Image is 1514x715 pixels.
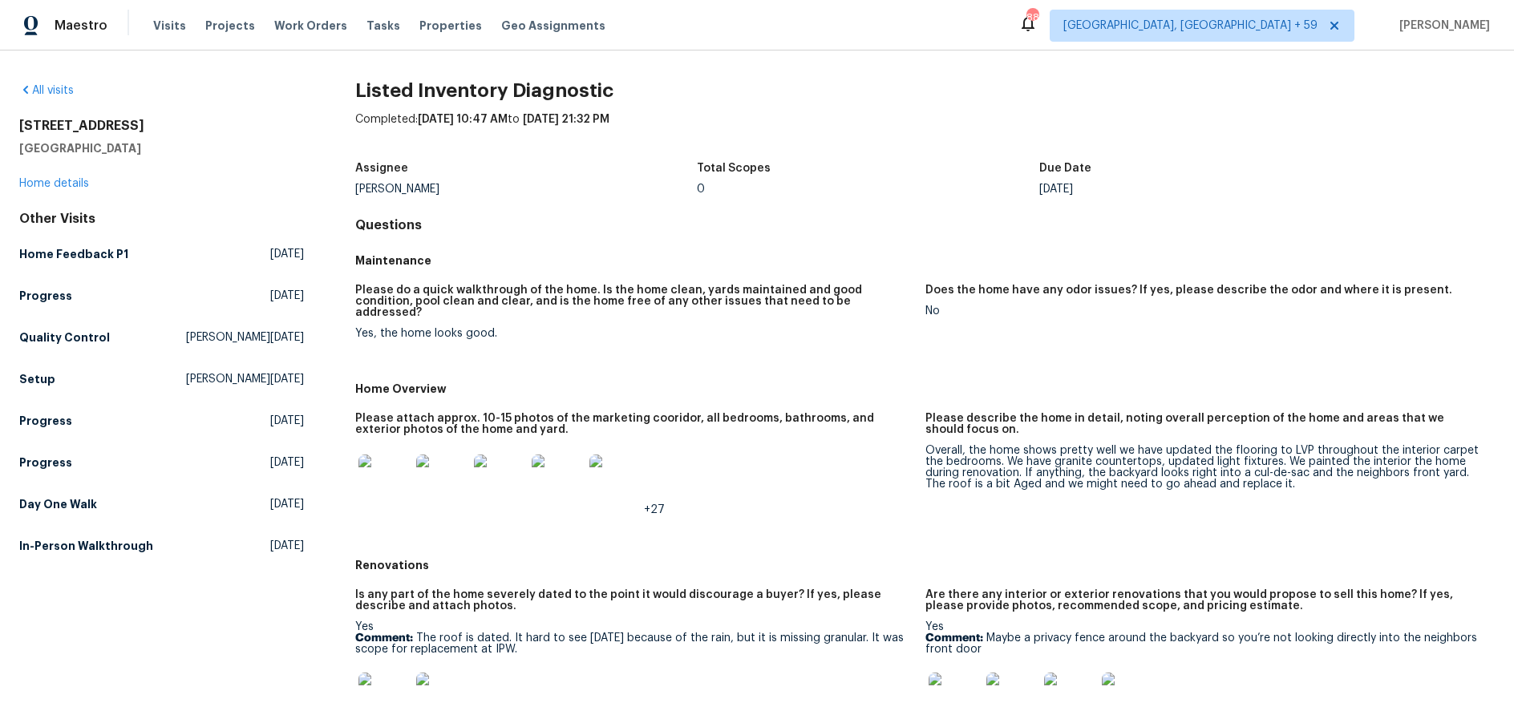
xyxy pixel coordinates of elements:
[270,246,304,262] span: [DATE]
[355,413,912,435] h5: Please attach approx. 10-15 photos of the marketing cooridor, all bedrooms, bathrooms, and exteri...
[19,329,110,345] h5: Quality Control
[925,413,1482,435] h5: Please describe the home in detail, noting overall perception of the home and areas that we shoul...
[19,118,304,134] h2: [STREET_ADDRESS]
[925,589,1482,612] h5: Are there any interior or exterior renovations that you would propose to sell this home? If yes, ...
[19,211,304,227] div: Other Visits
[19,240,304,269] a: Home Feedback P1[DATE]
[925,632,1482,655] p: Maybe a privacy fence around the backyard so you’re not looking directly into the neighbors front...
[925,445,1482,490] div: Overall, the home shows pretty well we have updated the flooring to LVP throughout the interior c...
[270,538,304,554] span: [DATE]
[355,381,1495,397] h5: Home Overview
[697,163,771,174] h5: Total Scopes
[186,329,304,345] span: [PERSON_NAME][DATE]
[186,371,304,387] span: [PERSON_NAME][DATE]
[270,413,304,429] span: [DATE]
[19,281,304,310] a: Progress[DATE]
[355,111,1495,153] div: Completed: to
[19,413,72,429] h5: Progress
[925,632,983,644] b: Comment:
[697,184,1038,195] div: 0
[355,184,697,195] div: [PERSON_NAME]
[644,504,665,515] span: +27
[355,217,1495,233] h4: Questions
[501,18,605,34] span: Geo Assignments
[1026,10,1038,26] div: 882
[925,285,1452,296] h5: Does the home have any odor issues? If yes, please describe the odor and where it is present.
[19,140,304,156] h5: [GEOGRAPHIC_DATA]
[19,85,74,96] a: All visits
[19,496,97,512] h5: Day One Walk
[355,252,1495,269] h5: Maintenance
[1393,18,1490,34] span: [PERSON_NAME]
[523,114,609,125] span: [DATE] 21:32 PM
[1039,163,1091,174] h5: Due Date
[355,285,912,318] h5: Please do a quick walkthrough of the home. Is the home clean, yards maintained and good condition...
[270,288,304,304] span: [DATE]
[1039,184,1381,195] div: [DATE]
[355,589,912,612] h5: Is any part of the home severely dated to the point it would discourage a buyer? If yes, please d...
[418,114,508,125] span: [DATE] 10:47 AM
[19,288,72,304] h5: Progress
[19,454,72,471] h5: Progress
[355,83,1495,99] h2: Listed Inventory Diagnostic
[19,490,304,519] a: Day One Walk[DATE]
[1063,18,1318,34] span: [GEOGRAPHIC_DATA], [GEOGRAPHIC_DATA] + 59
[205,18,255,34] span: Projects
[19,365,304,394] a: Setup[PERSON_NAME][DATE]
[19,448,304,477] a: Progress[DATE]
[355,163,408,174] h5: Assignee
[419,18,482,34] span: Properties
[19,531,304,560] a: In-Person Walkthrough[DATE]
[355,632,413,644] b: Comment:
[19,246,128,262] h5: Home Feedback P1
[19,323,304,352] a: Quality Control[PERSON_NAME][DATE]
[270,496,304,512] span: [DATE]
[925,305,1482,317] div: No
[19,538,153,554] h5: In-Person Walkthrough
[19,178,89,189] a: Home details
[270,454,304,471] span: [DATE]
[366,20,400,31] span: Tasks
[274,18,347,34] span: Work Orders
[355,557,1495,573] h5: Renovations
[19,406,304,435] a: Progress[DATE]
[19,371,55,387] h5: Setup
[153,18,186,34] span: Visits
[55,18,107,34] span: Maestro
[355,632,912,655] p: The roof is dated. It hard to see [DATE] because of the rain, but it is missing granular. It was ...
[355,328,912,339] div: Yes, the home looks good.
